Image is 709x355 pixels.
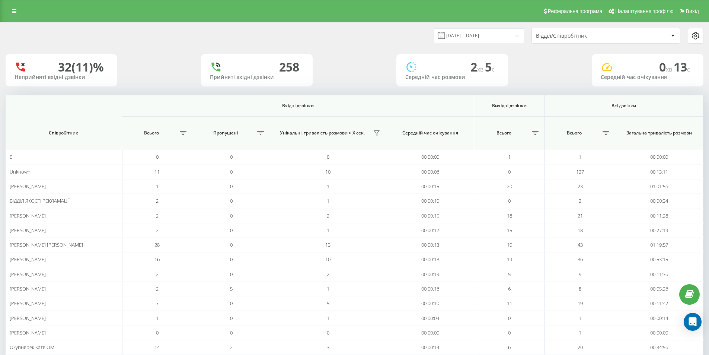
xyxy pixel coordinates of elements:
[10,168,31,175] span: Unknown
[230,300,233,307] span: 0
[327,183,329,190] span: 1
[615,208,703,223] td: 00:11:28
[507,241,512,248] span: 10
[578,212,583,219] span: 21
[615,223,703,238] td: 00:27:19
[327,300,329,307] span: 5
[615,252,703,267] td: 00:53:15
[579,285,581,292] span: 8
[615,150,703,164] td: 00:00:00
[10,344,54,351] span: Окупнярек Катя ОМ
[508,315,511,321] span: 0
[579,271,581,278] span: 9
[10,256,46,263] span: [PERSON_NAME]
[579,153,581,160] span: 1
[507,227,512,234] span: 15
[156,212,159,219] span: 2
[230,285,233,292] span: 5
[325,168,330,175] span: 10
[10,227,46,234] span: [PERSON_NAME]
[578,344,583,351] span: 20
[10,153,12,160] span: 0
[154,344,160,351] span: 14
[386,252,475,267] td: 00:00:18
[615,282,703,296] td: 00:05:26
[126,130,178,136] span: Всього
[156,329,159,336] span: 0
[386,179,475,194] td: 00:00:15
[615,164,703,179] td: 00:13:11
[154,256,160,263] span: 16
[230,227,233,234] span: 0
[508,329,511,336] span: 0
[507,183,512,190] span: 20
[508,285,511,292] span: 6
[481,103,538,109] span: Вихідні дзвінки
[687,65,690,73] span: c
[578,256,583,263] span: 36
[10,271,46,278] span: [PERSON_NAME]
[10,315,46,321] span: [PERSON_NAME]
[508,271,511,278] span: 5
[536,33,625,39] div: Відділ/Співробітник
[279,60,299,74] div: 258
[327,227,329,234] span: 1
[154,168,160,175] span: 11
[578,241,583,248] span: 43
[10,212,46,219] span: [PERSON_NAME]
[508,344,511,351] span: 6
[230,197,233,204] span: 0
[548,8,603,14] span: Реферальна програма
[394,130,466,136] span: Середній час очікування
[327,212,329,219] span: 2
[15,130,112,136] span: Співробітник
[470,59,485,75] span: 2
[230,315,233,321] span: 0
[666,65,674,73] span: хв
[579,329,581,336] span: 1
[492,65,495,73] span: c
[477,65,485,73] span: хв
[230,183,233,190] span: 0
[10,241,83,248] span: [PERSON_NAME] [PERSON_NAME]
[579,315,581,321] span: 1
[615,238,703,252] td: 01:19:57
[578,183,583,190] span: 23
[507,256,512,263] span: 19
[386,150,475,164] td: 00:00:00
[327,153,329,160] span: 0
[154,241,160,248] span: 28
[327,315,329,321] span: 1
[156,315,159,321] span: 1
[327,285,329,292] span: 1
[156,271,159,278] span: 2
[615,340,703,355] td: 00:34:56
[10,197,70,204] span: ВІДДІЛ ЯКОСТІ РЕКЛАМАЦІЇ
[507,300,512,307] span: 11
[508,153,511,160] span: 1
[386,296,475,311] td: 00:00:10
[10,285,46,292] span: [PERSON_NAME]
[10,329,46,336] span: [PERSON_NAME]
[143,103,453,109] span: Вхідні дзвінки
[230,271,233,278] span: 0
[327,271,329,278] span: 2
[686,8,699,14] span: Вихід
[507,212,512,219] span: 18
[210,74,304,80] div: Прийняті вхідні дзвінки
[579,197,581,204] span: 2
[684,313,702,331] div: Open Intercom Messenger
[325,241,330,248] span: 13
[196,130,255,136] span: Пропущені
[556,103,692,109] span: Всі дзвінки
[615,8,673,14] span: Налаштування профілю
[578,227,583,234] span: 18
[615,267,703,282] td: 00:11:36
[615,296,703,311] td: 00:11:42
[327,344,329,351] span: 3
[156,183,159,190] span: 1
[156,227,159,234] span: 2
[386,208,475,223] td: 00:00:15
[508,197,511,204] span: 0
[230,241,233,248] span: 0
